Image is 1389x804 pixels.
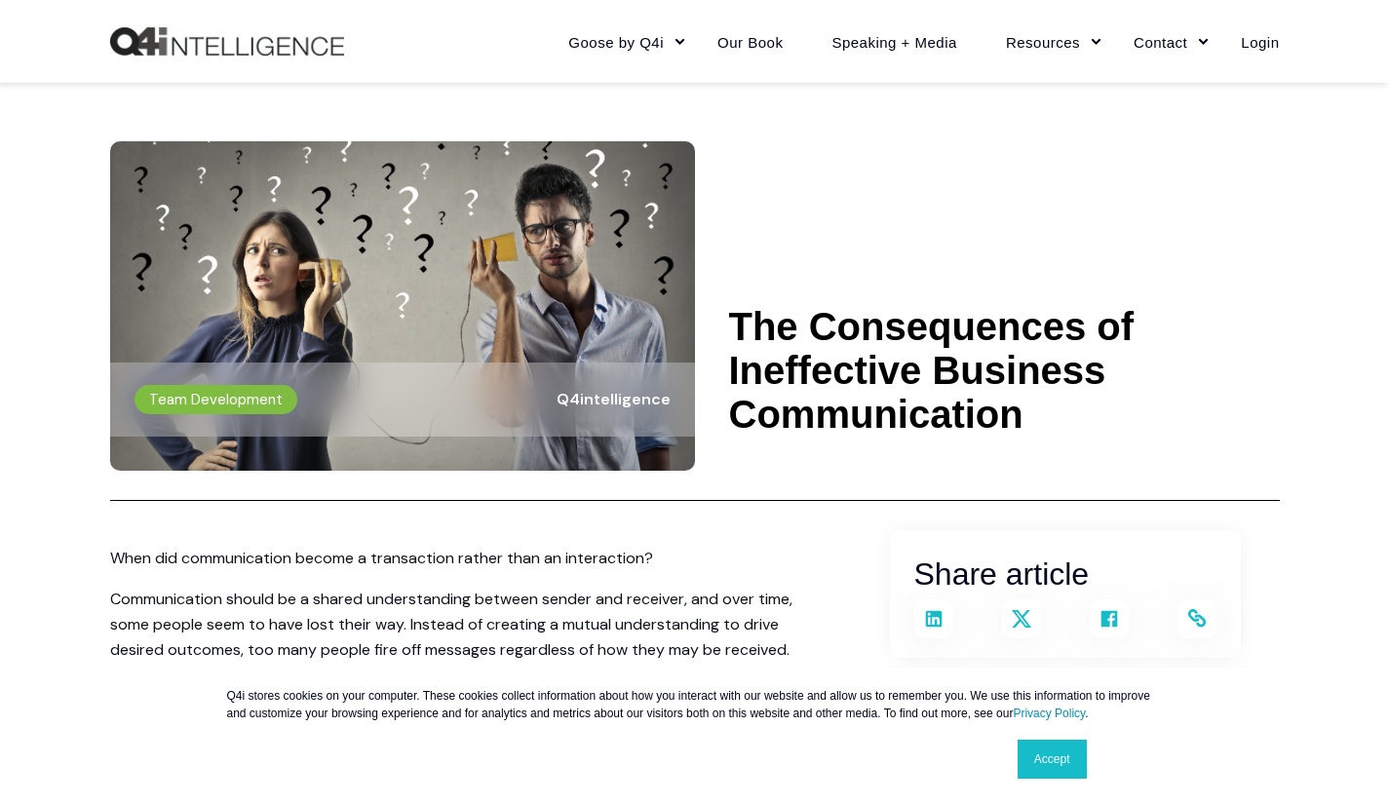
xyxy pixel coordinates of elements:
img: Interested in preventing poor business communication? Start by learning the consequences of ineff... [110,141,695,471]
p: Q4i stores cookies on your computer. These cookies collect information about how you interact wit... [227,687,1163,722]
label: Team Development [135,385,297,414]
a: Accept [1018,740,1087,779]
h3: Share article [914,550,1216,599]
span: Q4intelligence [557,389,671,409]
span: Communication should be a shared understanding between sender and receiver, and over time, some p... [110,589,792,660]
span: When did communication become a transaction rather than an interaction? [110,548,653,568]
a: Back to Home [110,27,344,57]
a: Privacy Policy [1013,707,1085,720]
img: Q4intelligence, LLC logo [110,27,344,57]
h1: The Consequences of Ineffective Business Communication [729,305,1280,437]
